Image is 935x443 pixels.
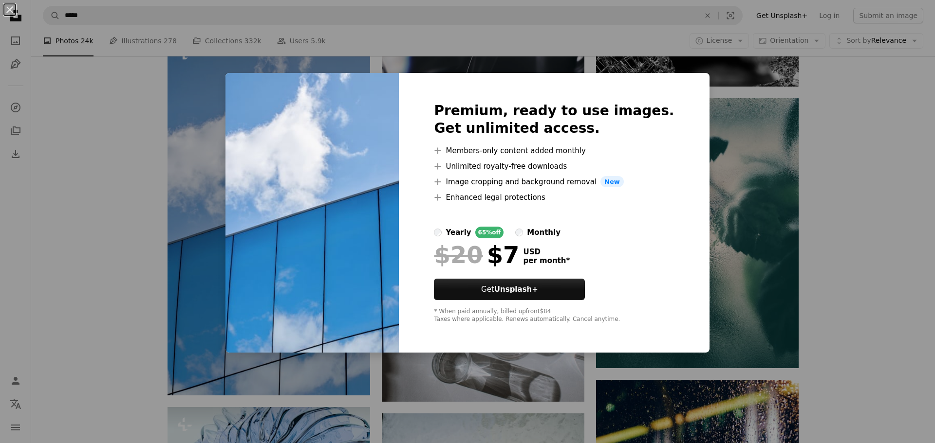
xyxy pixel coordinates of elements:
input: monthly [515,229,523,236]
li: Enhanced legal protections [434,192,674,203]
span: USD [523,248,570,256]
li: Image cropping and background removal [434,176,674,188]
div: $7 [434,242,519,267]
li: Members-only content added monthly [434,145,674,157]
h2: Premium, ready to use images. Get unlimited access. [434,102,674,137]
div: monthly [527,227,561,238]
input: yearly65%off [434,229,442,236]
span: per month * [523,256,570,265]
img: premium_photo-1680001183654-e6783b7527c5 [225,73,399,353]
strong: Unsplash+ [494,285,538,294]
div: 65% off [475,227,504,238]
li: Unlimited royalty-free downloads [434,160,674,172]
button: GetUnsplash+ [434,279,585,300]
div: * When paid annually, billed upfront $84 Taxes where applicable. Renews automatically. Cancel any... [434,308,674,323]
span: New [600,176,624,188]
div: yearly [446,227,471,238]
span: $20 [434,242,483,267]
